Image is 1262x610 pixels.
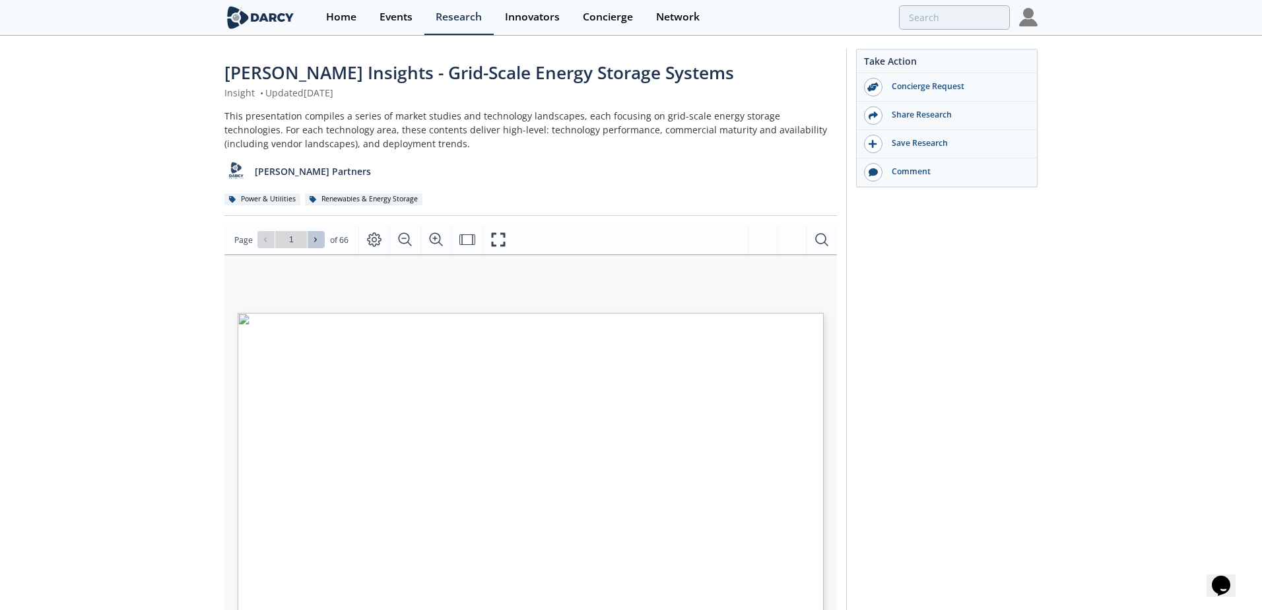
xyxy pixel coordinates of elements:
[224,6,296,29] img: logo-wide.svg
[224,86,837,100] div: Insight Updated [DATE]
[857,54,1037,73] div: Take Action
[257,86,265,99] span: •
[882,109,1030,121] div: Share Research
[656,12,700,22] div: Network
[1019,8,1038,26] img: Profile
[224,193,300,205] div: Power & Utilities
[899,5,1010,30] input: Advanced Search
[436,12,482,22] div: Research
[583,12,633,22] div: Concierge
[255,164,371,178] p: [PERSON_NAME] Partners
[380,12,413,22] div: Events
[882,166,1030,178] div: Comment
[1207,557,1249,597] iframe: chat widget
[882,137,1030,149] div: Save Research
[326,12,356,22] div: Home
[224,61,734,85] span: [PERSON_NAME] Insights - Grid-Scale Energy Storage Systems
[505,12,560,22] div: Innovators
[224,109,837,151] div: This presentation compiles a series of market studies and technology landscapes, each focusing on...
[882,81,1030,92] div: Concierge Request
[305,193,422,205] div: Renewables & Energy Storage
